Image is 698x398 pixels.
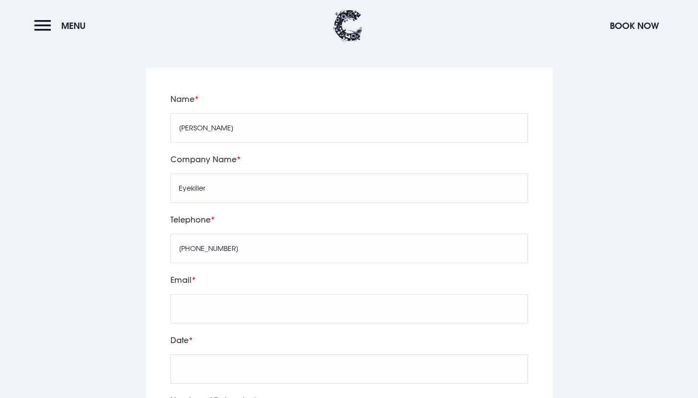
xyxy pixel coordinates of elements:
label: Email [170,273,528,287]
label: Date [170,333,528,347]
label: Telephone [170,213,528,226]
button: Book Now [605,15,664,36]
span: Menu [61,20,86,31]
button: Menu [34,15,91,36]
img: Clandeboye Lodge [333,10,362,42]
label: Company Name [170,152,528,166]
label: Name [170,92,528,106]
